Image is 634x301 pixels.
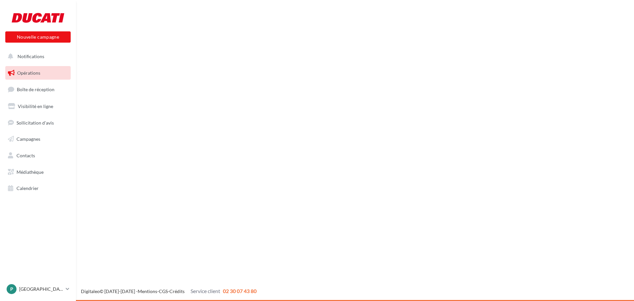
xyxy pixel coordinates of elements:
[17,136,40,142] span: Campagnes
[17,153,35,158] span: Contacts
[138,288,157,294] a: Mentions
[4,132,72,146] a: Campagnes
[4,66,72,80] a: Opérations
[17,70,40,76] span: Opérations
[4,181,72,195] a: Calendrier
[17,120,54,125] span: Sollicitation d'avis
[5,31,71,43] button: Nouvelle campagne
[4,149,72,163] a: Contacts
[4,165,72,179] a: Médiathèque
[5,283,71,295] a: P [GEOGRAPHIC_DATA]
[191,288,220,294] span: Service client
[10,286,13,292] span: P
[81,288,100,294] a: Digitaleo
[81,288,257,294] span: © [DATE]-[DATE] - - -
[17,87,54,92] span: Boîte de réception
[17,169,44,175] span: Médiathèque
[159,288,168,294] a: CGS
[17,185,39,191] span: Calendrier
[19,286,63,292] p: [GEOGRAPHIC_DATA]
[18,103,53,109] span: Visibilité en ligne
[169,288,185,294] a: Crédits
[4,116,72,130] a: Sollicitation d'avis
[4,82,72,96] a: Boîte de réception
[18,54,44,59] span: Notifications
[4,99,72,113] a: Visibilité en ligne
[223,288,257,294] span: 02 30 07 43 80
[4,50,69,63] button: Notifications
